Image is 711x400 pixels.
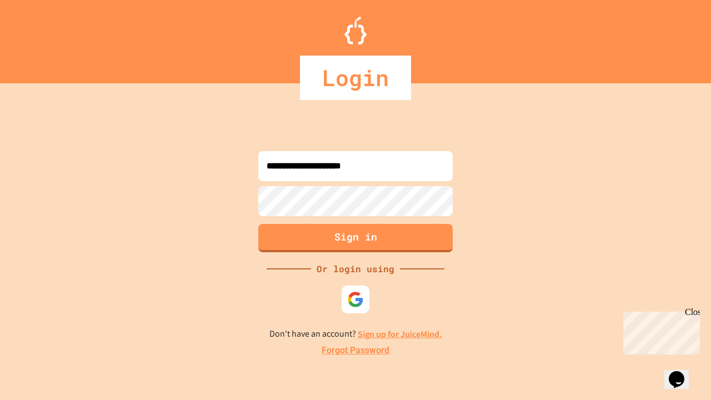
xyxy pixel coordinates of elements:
img: Logo.svg [344,17,367,44]
a: Forgot Password [322,344,389,357]
iframe: chat widget [619,307,700,354]
img: google-icon.svg [347,291,364,308]
div: Login [300,56,411,100]
div: Or login using [311,262,400,276]
p: Don't have an account? [269,327,442,341]
a: Sign up for JuiceMind. [358,328,442,340]
div: Chat with us now!Close [4,4,77,71]
iframe: chat widget [664,356,700,389]
button: Sign in [258,224,453,252]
